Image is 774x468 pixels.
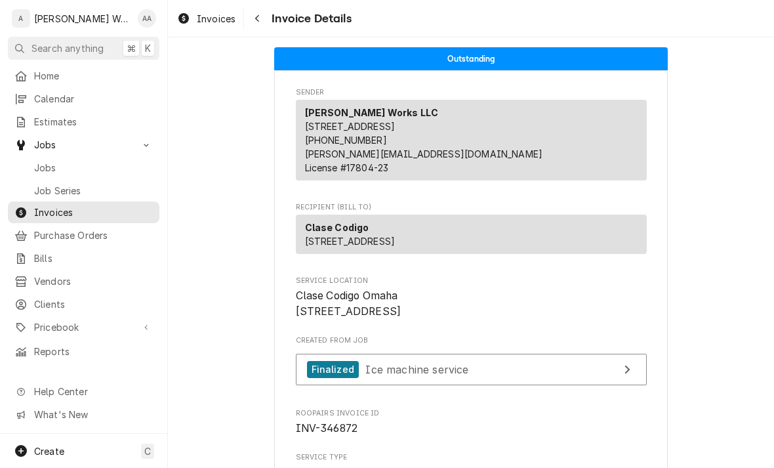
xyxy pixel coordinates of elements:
div: A [12,9,30,28]
span: Jobs [34,161,153,175]
span: [STREET_ADDRESS] [305,236,396,247]
span: Search anything [31,41,104,55]
span: Help Center [34,385,152,398]
span: Home [34,69,153,83]
div: Aaron Anderson's Avatar [138,9,156,28]
a: View Job [296,354,647,386]
span: INV-346872 [296,422,358,435]
span: Roopairs Invoice ID [296,408,647,419]
span: Created From Job [296,335,647,346]
a: Invoices [8,202,159,223]
a: Reports [8,341,159,362]
span: Jobs [34,138,133,152]
span: Clients [34,297,153,311]
a: Invoices [172,8,241,30]
span: ⌘ [127,41,136,55]
span: Service Type [296,452,647,463]
span: Estimates [34,115,153,129]
div: Recipient (Bill To) [296,215,647,259]
div: Sender [296,100,647,186]
span: Invoices [34,205,153,219]
span: Invoice Details [268,10,351,28]
span: Vendors [34,274,153,288]
span: Sender [296,87,647,98]
div: Roopairs Invoice ID [296,408,647,436]
a: Go to Pricebook [8,316,159,338]
span: [STREET_ADDRESS] [305,121,396,132]
a: [PERSON_NAME][EMAIL_ADDRESS][DOMAIN_NAME] [305,148,543,160]
a: Home [8,65,159,87]
button: Navigate back [247,8,268,29]
div: AA [138,9,156,28]
strong: Clase Codigo [305,222,369,233]
a: Purchase Orders [8,224,159,246]
span: Create [34,446,64,457]
span: Reports [34,345,153,358]
span: Outstanding [447,54,495,63]
span: Pricebook [34,320,133,334]
span: Recipient (Bill To) [296,202,647,213]
a: Job Series [8,180,159,202]
span: Service Location [296,288,647,319]
a: Bills [8,247,159,269]
span: Clase Codigo Omaha [STREET_ADDRESS] [296,289,401,318]
span: Job Series [34,184,153,198]
span: Purchase Orders [34,228,153,242]
span: Calendar [34,92,153,106]
a: Go to Jobs [8,134,159,156]
div: Invoice Sender [296,87,647,186]
span: C [144,444,151,458]
div: Status [274,47,668,70]
a: Go to Help Center [8,381,159,402]
a: Calendar [8,88,159,110]
span: Bills [34,251,153,265]
div: Recipient (Bill To) [296,215,647,254]
span: Service Location [296,276,647,286]
div: Finalized [307,361,359,379]
strong: [PERSON_NAME] Works LLC [305,107,439,118]
button: Search anything⌘K [8,37,159,60]
div: Invoice Recipient [296,202,647,260]
span: Invoices [197,12,235,26]
a: Clients [8,293,159,315]
div: Created From Job [296,335,647,392]
span: Ice machine service [365,362,468,375]
span: K [145,41,151,55]
a: Estimates [8,111,159,133]
span: What's New [34,408,152,421]
a: Vendors [8,270,159,292]
span: License # 17804-23 [305,162,389,173]
div: Sender [296,100,647,181]
a: Go to What's New [8,404,159,425]
div: Service Location [296,276,647,320]
span: Roopairs Invoice ID [296,421,647,436]
div: [PERSON_NAME] Works LLC [34,12,131,26]
a: [PHONE_NUMBER] [305,135,387,146]
a: Jobs [8,157,159,179]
